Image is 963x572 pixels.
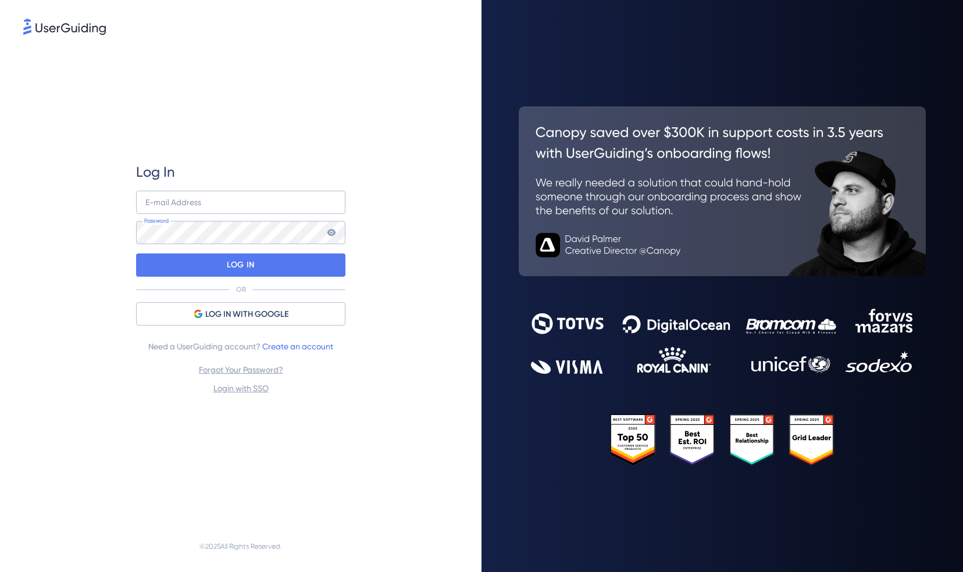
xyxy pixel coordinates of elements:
[262,342,333,351] a: Create an account
[23,19,106,35] img: 8faab4ba6bc7696a72372aa768b0286c.svg
[136,163,175,181] span: Log In
[519,106,926,277] img: 26c0aa7c25a843aed4baddd2b5e0fa68.svg
[136,191,345,214] input: example@company.com
[213,384,269,393] a: Login with SSO
[199,539,282,553] span: © 2025 All Rights Reserved.
[227,256,254,274] p: LOG IN
[148,339,333,353] span: Need a UserGuiding account?
[611,414,834,466] img: 25303e33045975176eb484905ab012ff.svg
[531,309,914,374] img: 9302ce2ac39453076f5bc0f2f2ca889b.svg
[205,308,288,321] span: LOG IN WITH GOOGLE
[199,365,283,374] a: Forgot Your Password?
[236,285,246,294] p: OR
